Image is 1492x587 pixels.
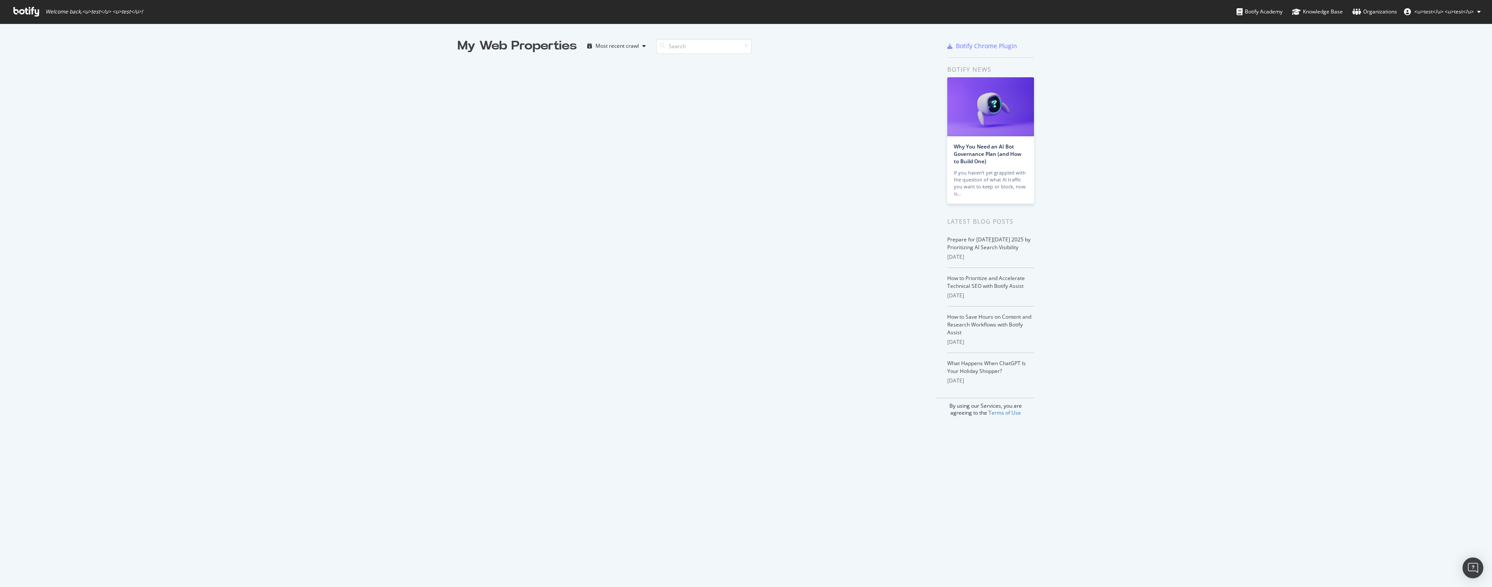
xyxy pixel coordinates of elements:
[595,43,639,49] div: Most recent crawl
[947,217,1034,226] div: Latest Blog Posts
[954,169,1027,197] div: If you haven’t yet grappled with the question of what AI traffic you want to keep or block, now is…
[947,377,1034,385] div: [DATE]
[947,42,1017,50] a: Botify Chrome Plugin
[1397,5,1488,19] button: <u>test</u> <u>test</u>
[46,8,143,15] span: Welcome back, <u>test</u> <u>test</u> !
[1352,7,1397,16] div: Organizations
[584,39,649,53] button: Most recent crawl
[947,359,1026,375] a: What Happens When ChatGPT Is Your Holiday Shopper?
[656,39,752,54] input: Search
[1463,557,1483,578] div: Open Intercom Messenger
[954,143,1021,165] a: Why You Need an AI Bot Governance Plan (and How to Build One)
[1292,7,1343,16] div: Knowledge Base
[947,65,1034,74] div: Botify news
[936,398,1034,416] div: By using our Services, you are agreeing to the
[956,42,1017,50] div: Botify Chrome Plugin
[947,274,1025,290] a: How to Prioritize and Accelerate Technical SEO with Botify Assist
[947,253,1034,261] div: [DATE]
[947,292,1034,300] div: [DATE]
[947,338,1034,346] div: [DATE]
[1237,7,1283,16] div: Botify Academy
[1414,8,1474,15] span: <u>test</u> <u>test</u>
[947,236,1031,251] a: Prepare for [DATE][DATE] 2025 by Prioritizing AI Search Visibility
[947,313,1031,336] a: How to Save Hours on Content and Research Workflows with Botify Assist
[458,37,577,55] div: My Web Properties
[988,409,1021,416] a: Terms of Use
[947,77,1034,136] img: Why You Need an AI Bot Governance Plan (and How to Build One)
